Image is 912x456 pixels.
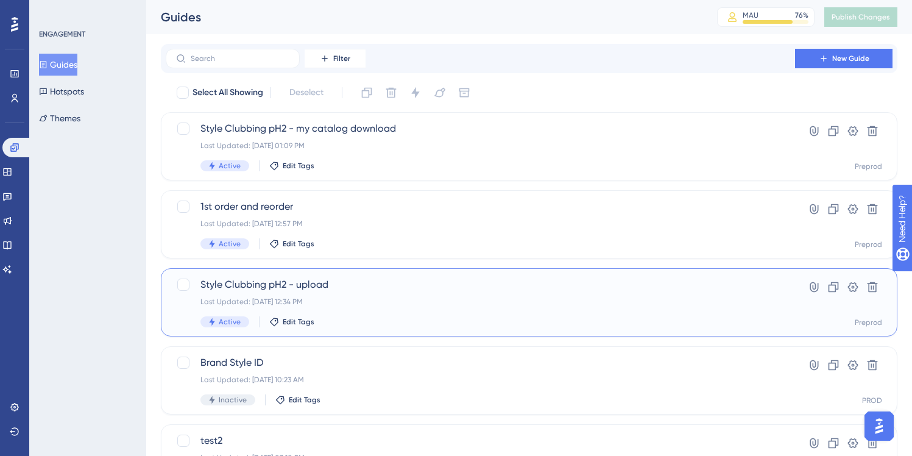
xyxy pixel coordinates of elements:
[283,317,314,327] span: Edit Tags
[283,161,314,171] span: Edit Tags
[29,3,76,18] span: Need Help?
[795,10,808,20] div: 76 %
[39,107,80,129] button: Themes
[200,297,760,307] div: Last Updated: [DATE] 12:34 PM
[278,82,334,104] button: Deselect
[333,54,350,63] span: Filter
[200,219,760,229] div: Last Updated: [DATE] 12:57 PM
[743,10,758,20] div: MAU
[200,433,760,448] span: test2
[861,408,897,444] iframe: UserGuiding AI Assistant Launcher
[191,54,289,63] input: Search
[289,395,320,405] span: Edit Tags
[200,277,760,292] span: Style Clubbing pH2 - upload
[39,29,85,39] div: ENGAGEMENT
[39,80,84,102] button: Hotspots
[219,161,241,171] span: Active
[275,395,320,405] button: Edit Tags
[855,240,882,249] div: Preprod
[305,49,366,68] button: Filter
[219,395,247,405] span: Inactive
[200,121,760,136] span: Style Clubbing pH2 - my catalog download
[200,375,760,385] div: Last Updated: [DATE] 10:23 AM
[200,141,760,151] div: Last Updated: [DATE] 01:09 PM
[862,396,882,405] div: PROD
[283,239,314,249] span: Edit Tags
[795,49,893,68] button: New Guide
[219,317,241,327] span: Active
[269,317,314,327] button: Edit Tags
[824,7,897,27] button: Publish Changes
[269,161,314,171] button: Edit Tags
[289,85,323,100] span: Deselect
[39,54,77,76] button: Guides
[200,355,760,370] span: Brand Style ID
[219,239,241,249] span: Active
[269,239,314,249] button: Edit Tags
[161,9,687,26] div: Guides
[855,318,882,327] div: Preprod
[855,162,882,171] div: Preprod
[832,12,890,22] span: Publish Changes
[193,85,263,100] span: Select All Showing
[200,199,760,214] span: 1st order and reorder
[832,54,869,63] span: New Guide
